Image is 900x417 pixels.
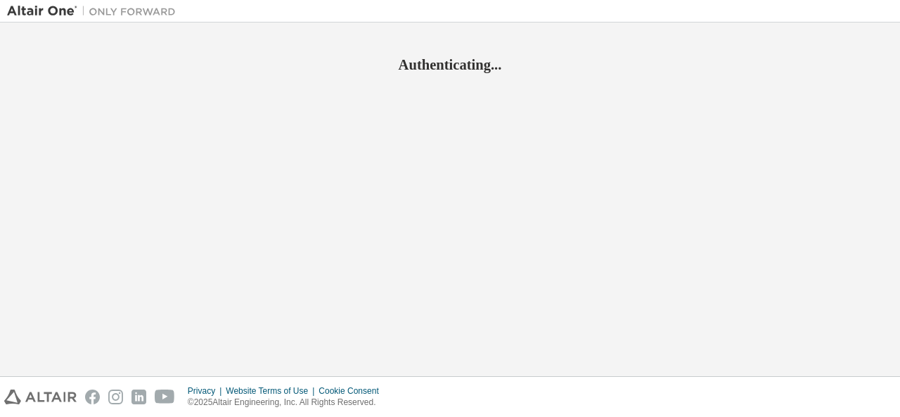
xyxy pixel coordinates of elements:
div: Privacy [188,385,226,397]
div: Website Terms of Use [226,385,319,397]
img: linkedin.svg [131,390,146,404]
img: Altair One [7,4,183,18]
img: youtube.svg [155,390,175,404]
p: © 2025 Altair Engineering, Inc. All Rights Reserved. [188,397,387,409]
img: altair_logo.svg [4,390,77,404]
img: facebook.svg [85,390,100,404]
div: Cookie Consent [319,385,387,397]
img: instagram.svg [108,390,123,404]
h2: Authenticating... [7,56,893,74]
